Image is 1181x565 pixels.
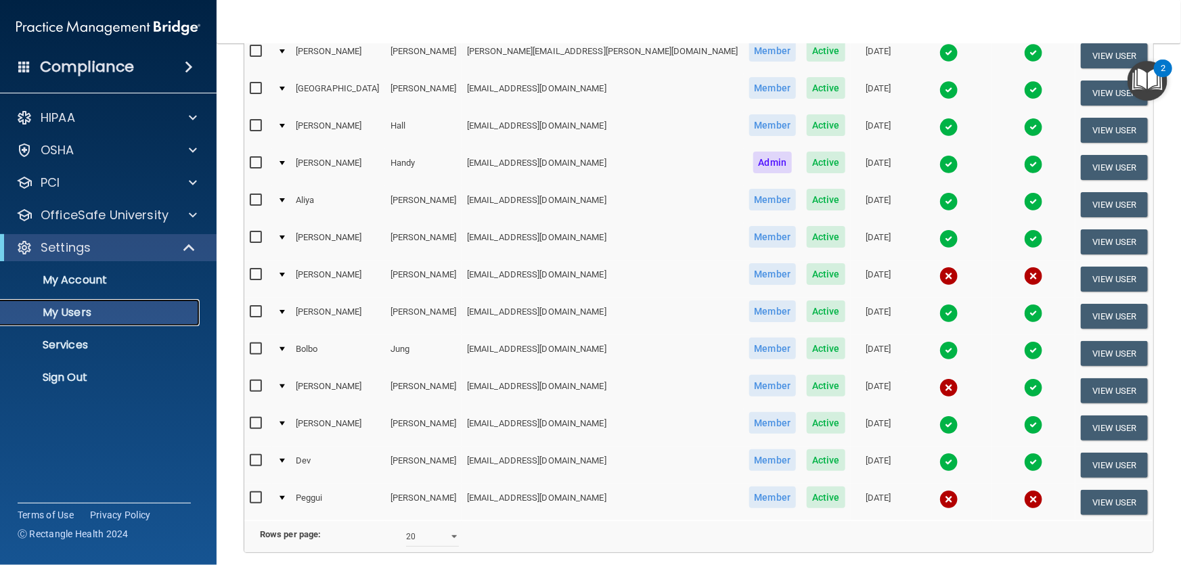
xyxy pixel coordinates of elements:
td: [DATE] [851,335,906,372]
td: [EMAIL_ADDRESS][DOMAIN_NAME] [462,149,744,186]
td: [EMAIL_ADDRESS][DOMAIN_NAME] [462,484,744,520]
td: [PERSON_NAME] [290,261,385,298]
button: View User [1081,304,1148,329]
button: View User [1081,341,1148,366]
span: Member [749,114,797,136]
a: Privacy Policy [90,508,151,522]
span: Active [807,300,845,322]
img: tick.e7d51cea.svg [1024,43,1043,62]
span: Member [749,189,797,210]
img: cross.ca9f0e7f.svg [1024,267,1043,286]
td: [PERSON_NAME] [385,409,462,447]
button: View User [1081,118,1148,143]
td: [EMAIL_ADDRESS][DOMAIN_NAME] [462,223,744,261]
span: Member [749,412,797,434]
span: Active [807,189,845,210]
p: HIPAA [41,110,75,126]
button: View User [1081,267,1148,292]
button: View User [1081,155,1148,180]
td: [EMAIL_ADDRESS][DOMAIN_NAME] [462,74,744,112]
td: [PERSON_NAME] [290,298,385,335]
td: [DATE] [851,484,906,520]
p: Services [9,338,194,352]
p: Sign Out [9,371,194,384]
img: tick.e7d51cea.svg [939,155,958,174]
span: Active [807,77,845,99]
img: tick.e7d51cea.svg [1024,229,1043,248]
td: [PERSON_NAME] [290,223,385,261]
img: tick.e7d51cea.svg [939,304,958,323]
img: tick.e7d51cea.svg [939,43,958,62]
button: Open Resource Center, 2 new notifications [1128,61,1167,101]
p: OfficeSafe University [41,207,169,223]
span: Member [749,338,797,359]
span: Member [749,487,797,508]
span: Active [807,375,845,397]
td: [DATE] [851,223,906,261]
span: Active [807,114,845,136]
td: Hall [385,112,462,149]
button: View User [1081,229,1148,254]
td: [PERSON_NAME] [385,223,462,261]
a: OSHA [16,142,197,158]
p: My Users [9,306,194,319]
td: [PERSON_NAME] [290,372,385,409]
img: tick.e7d51cea.svg [939,415,958,434]
span: Member [749,375,797,397]
td: [EMAIL_ADDRESS][DOMAIN_NAME] [462,447,744,484]
td: [PERSON_NAME] [385,447,462,484]
span: Active [807,412,845,434]
img: tick.e7d51cea.svg [1024,192,1043,211]
td: [GEOGRAPHIC_DATA] [290,74,385,112]
td: [DATE] [851,74,906,112]
td: Handy [385,149,462,186]
img: tick.e7d51cea.svg [939,81,958,99]
button: View User [1081,192,1148,217]
img: cross.ca9f0e7f.svg [939,378,958,397]
td: [EMAIL_ADDRESS][DOMAIN_NAME] [462,186,744,223]
a: PCI [16,175,197,191]
span: Active [807,152,845,173]
span: Member [749,263,797,285]
p: OSHA [41,142,74,158]
img: cross.ca9f0e7f.svg [939,267,958,286]
button: View User [1081,453,1148,478]
span: Active [807,263,845,285]
td: [PERSON_NAME] [385,186,462,223]
td: [DATE] [851,298,906,335]
td: [EMAIL_ADDRESS][DOMAIN_NAME] [462,372,744,409]
td: [EMAIL_ADDRESS][DOMAIN_NAME] [462,298,744,335]
img: tick.e7d51cea.svg [1024,415,1043,434]
button: View User [1081,415,1148,440]
button: View User [1081,378,1148,403]
td: [PERSON_NAME] [385,372,462,409]
p: PCI [41,175,60,191]
span: Active [807,226,845,248]
td: [DATE] [851,372,906,409]
td: [PERSON_NAME] [290,409,385,447]
td: [PERSON_NAME] [385,37,462,74]
span: Active [807,338,845,359]
td: [DATE] [851,112,906,149]
p: My Account [9,273,194,287]
td: [DATE] [851,149,906,186]
a: HIPAA [16,110,197,126]
span: Member [749,77,797,99]
img: tick.e7d51cea.svg [1024,453,1043,472]
td: Dev [290,447,385,484]
td: [PERSON_NAME] [290,37,385,74]
img: tick.e7d51cea.svg [939,229,958,248]
td: [PERSON_NAME][EMAIL_ADDRESS][PERSON_NAME][DOMAIN_NAME] [462,37,744,74]
img: PMB logo [16,14,200,41]
p: Settings [41,240,91,256]
span: Ⓒ Rectangle Health 2024 [18,527,129,541]
img: tick.e7d51cea.svg [1024,378,1043,397]
span: Member [749,40,797,62]
td: [PERSON_NAME] [290,149,385,186]
td: [EMAIL_ADDRESS][DOMAIN_NAME] [462,409,744,447]
img: tick.e7d51cea.svg [1024,155,1043,174]
img: tick.e7d51cea.svg [1024,304,1043,323]
img: tick.e7d51cea.svg [1024,118,1043,137]
span: Active [807,449,845,471]
a: OfficeSafe University [16,207,197,223]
